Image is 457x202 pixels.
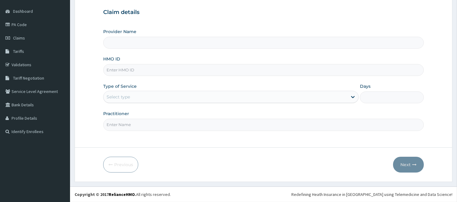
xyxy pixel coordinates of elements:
a: RelianceHMO [109,192,135,197]
label: HMO ID [103,56,120,62]
footer: All rights reserved. [70,187,457,202]
button: Previous [103,157,138,173]
label: Provider Name [103,29,136,35]
label: Type of Service [103,83,137,89]
span: Tariffs [13,49,24,54]
strong: Copyright © 2017 . [75,192,136,197]
div: Redefining Heath Insurance in [GEOGRAPHIC_DATA] using Telemedicine and Data Science! [291,191,452,197]
label: Days [360,83,371,89]
span: Claims [13,35,25,41]
input: Enter HMO ID [103,64,424,76]
input: Enter Name [103,119,424,131]
button: Next [393,157,424,173]
label: Practitioner [103,111,129,117]
div: Select type [107,94,130,100]
h3: Claim details [103,9,424,16]
span: Tariff Negotiation [13,75,44,81]
span: Dashboard [13,9,33,14]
